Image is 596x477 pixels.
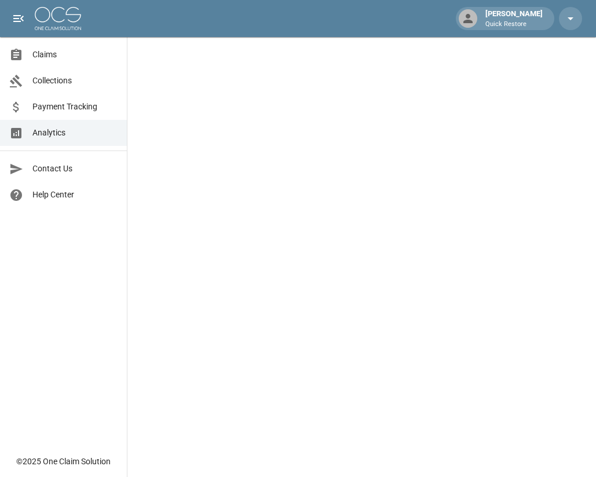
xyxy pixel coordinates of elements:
span: Collections [32,75,118,87]
div: © 2025 One Claim Solution [16,456,111,467]
div: [PERSON_NAME] [481,8,547,29]
span: Payment Tracking [32,101,118,113]
button: open drawer [7,7,30,30]
span: Help Center [32,189,118,201]
img: ocs-logo-white-transparent.png [35,7,81,30]
iframe: Embedded Dashboard [127,37,596,474]
span: Claims [32,49,118,61]
p: Quick Restore [485,20,543,30]
span: Contact Us [32,163,118,175]
span: Analytics [32,127,118,139]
